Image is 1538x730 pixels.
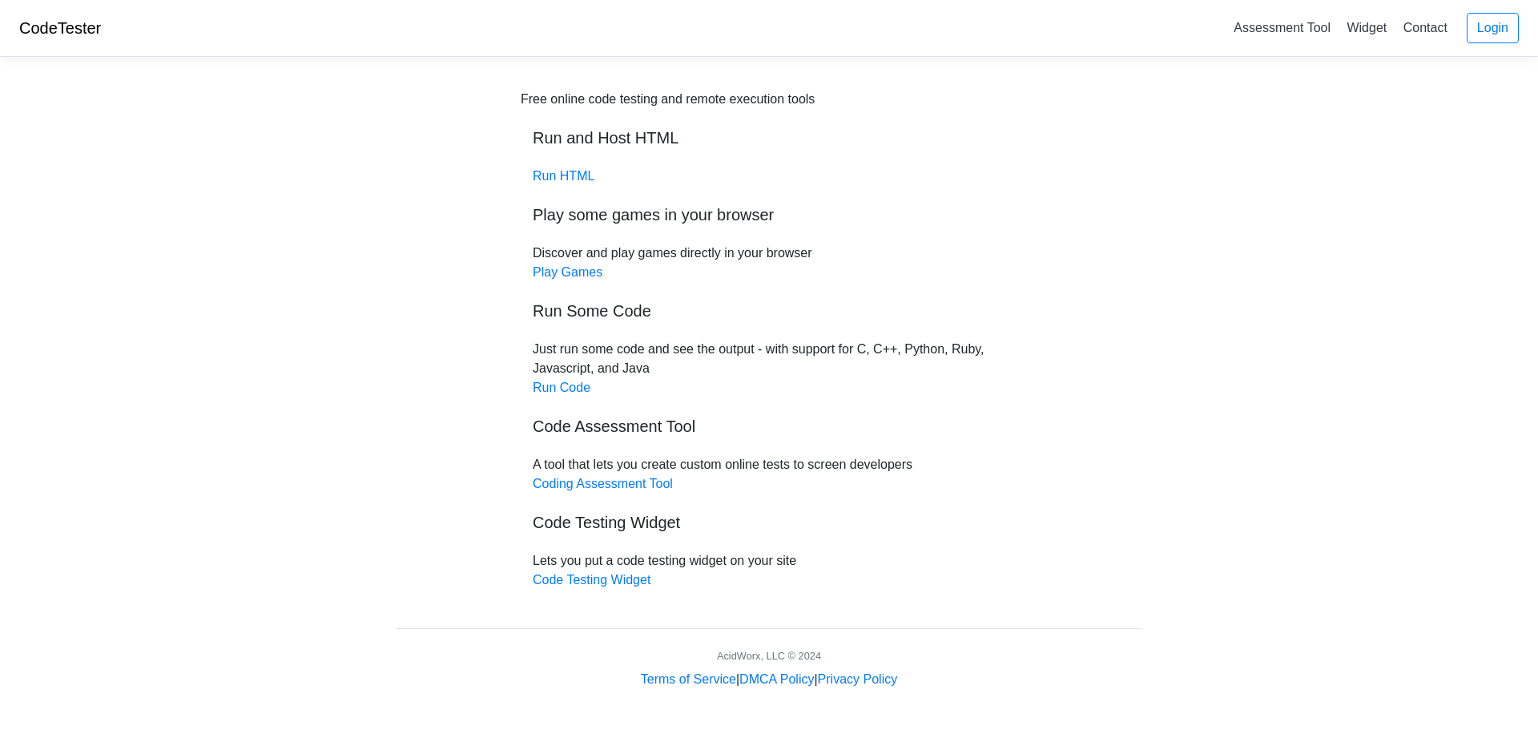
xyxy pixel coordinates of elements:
div: Discover and play games directly in your browser Just run some code and see the output - with sup... [521,90,1017,590]
h5: Run Some Code [533,301,1005,321]
a: Privacy Policy [818,672,898,686]
h5: Play some games in your browser [533,205,1005,224]
a: Terms of Service [641,672,736,686]
a: Contact [1397,14,1454,41]
a: Run Code [533,381,590,394]
a: Coding Assessment Tool [533,477,673,490]
div: | | [641,670,897,689]
h5: Code Testing Widget [533,513,1005,532]
a: CodeTester [19,19,101,37]
a: DMCA Policy [739,672,814,686]
div: Free online code testing and remote execution tools [521,90,815,109]
a: Login [1467,13,1519,43]
a: Run HTML [533,169,594,183]
a: Code Testing Widget [533,573,650,587]
h5: Run and Host HTML [533,128,1005,147]
h5: Code Assessment Tool [533,417,1005,436]
a: Play Games [533,265,602,279]
a: Assessment Tool [1227,14,1337,41]
div: AcidWorx, LLC © 2024 [717,648,821,663]
a: Widget [1340,14,1393,41]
